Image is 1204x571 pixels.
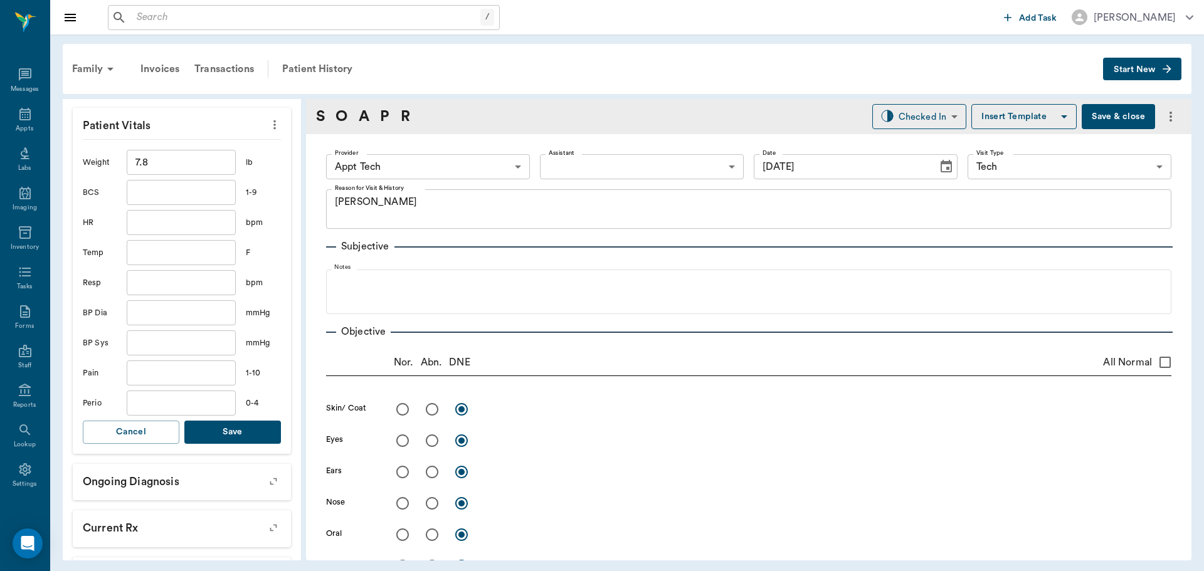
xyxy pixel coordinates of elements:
label: Assistant [549,149,574,157]
div: mmHg [246,337,281,349]
button: Save & close [1082,104,1155,129]
p: DNE [449,355,470,370]
button: more [1160,106,1181,127]
div: Weight [83,157,117,169]
div: mmHg [246,307,281,319]
input: MM/DD/YYYY [754,154,929,179]
div: Inventory [11,243,39,252]
label: Eyes [326,434,343,445]
div: Settings [13,479,38,489]
button: Save [184,421,281,444]
a: R [401,105,410,128]
div: Perio [83,397,117,409]
div: F [246,247,281,259]
div: Family [65,54,125,84]
a: Invoices [133,54,187,84]
p: Current Rx [73,510,291,542]
a: P [380,105,389,128]
div: Resp [83,277,117,289]
div: HR [83,217,117,229]
div: Appt Tech [326,154,530,179]
a: O [335,105,347,128]
div: Lookup [14,440,36,449]
div: Open Intercom Messenger [13,528,43,558]
p: Nor. [394,355,413,370]
label: Date [763,149,776,157]
label: Ears [326,465,342,476]
label: Visit Type [976,149,1004,157]
div: Labs [18,164,31,173]
p: Subjective [336,239,394,254]
a: S [316,105,325,128]
a: Patient History [275,54,360,84]
label: Provider [335,149,358,157]
button: Start New [1103,58,1181,81]
div: Tech [968,154,1171,179]
div: BP Dia [83,307,117,319]
a: A [359,105,369,128]
p: Objective [336,324,391,339]
div: / [480,9,494,26]
div: Tasks [17,282,33,291]
label: Reason for Visit & History [335,184,404,192]
textarea: [PERSON_NAME] [335,195,1163,224]
a: Transactions [187,54,261,84]
label: Nose [326,496,345,508]
div: 1-9 [246,187,281,199]
div: Appts [16,124,33,134]
p: Patient Vitals [73,108,291,139]
div: bpm [246,277,281,289]
button: [PERSON_NAME] [1062,6,1203,29]
div: Staff [18,361,31,370]
button: Add Task [999,6,1062,29]
button: Choose date, selected date is Aug 14, 2025 [934,154,959,179]
label: Skin/ Coat [326,402,366,414]
div: 1-10 [246,367,281,379]
div: Reports [13,401,36,410]
p: Ongoing diagnosis [73,464,291,495]
div: lb [246,157,281,169]
span: All Normal [1103,355,1152,370]
input: Search [132,9,480,26]
button: Close drawer [58,5,83,30]
div: BP Sys [83,337,117,349]
div: Imaging [13,203,37,212]
div: Messages [11,85,40,94]
label: Oral [326,528,342,539]
div: 0-4 [246,397,281,409]
div: bpm [246,217,281,229]
button: Cancel [83,421,179,444]
p: Abn. [421,355,442,370]
div: Temp [83,247,117,259]
div: Forms [15,322,34,331]
button: Insert Template [971,104,1077,129]
div: Pain [83,367,117,379]
button: more [265,114,285,135]
div: BCS [83,187,117,199]
label: Heart [326,559,347,570]
div: Checked In [899,110,947,124]
label: Notes [334,263,351,272]
div: [PERSON_NAME] [1094,10,1176,25]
